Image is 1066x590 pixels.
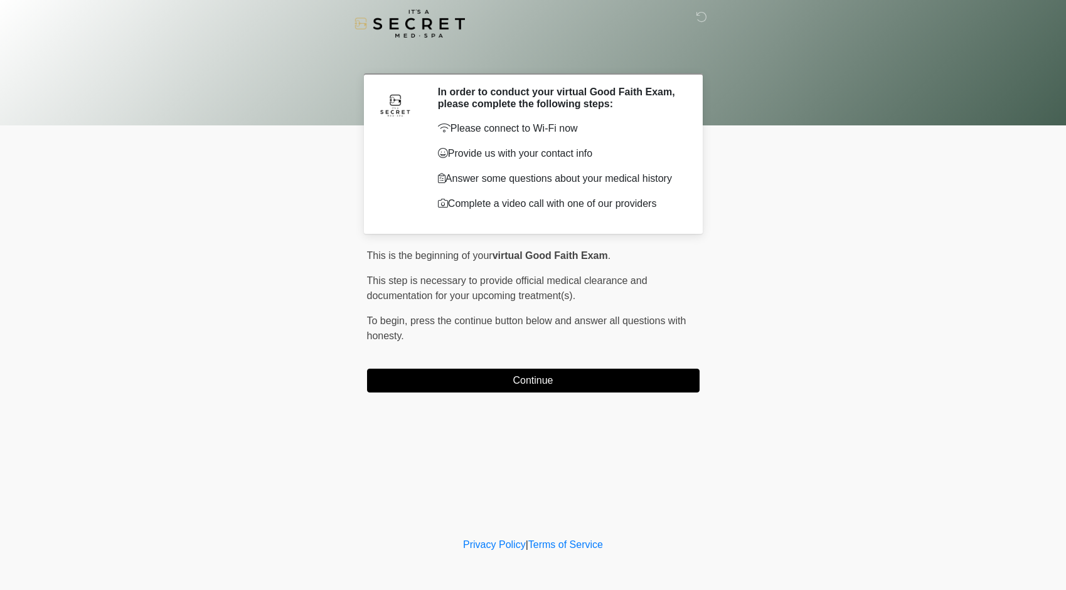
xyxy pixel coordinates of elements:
[463,539,526,550] a: Privacy Policy
[358,45,709,68] h1: ‎ ‎
[526,539,528,550] a: |
[367,315,410,326] span: To begin,
[438,146,681,161] p: Provide us with your contact info
[608,250,610,261] span: .
[376,86,414,124] img: Agent Avatar
[438,86,681,110] h2: In order to conduct your virtual Good Faith Exam, please complete the following steps:
[367,250,493,261] span: This is the beginning of your
[528,539,603,550] a: Terms of Service
[438,196,681,211] p: Complete a video call with one of our providers
[438,121,681,136] p: Please connect to Wi-Fi now
[438,171,681,186] p: Answer some questions about your medical history
[493,250,608,261] strong: virtual Good Faith Exam
[354,9,465,38] img: It's A Secret Med Spa Logo
[367,369,700,392] button: Continue
[367,275,648,301] span: This step is necessary to provide official medical clearance and documentation for your upcoming ...
[367,315,686,341] span: press the continue button below and answer all questions with honesty.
